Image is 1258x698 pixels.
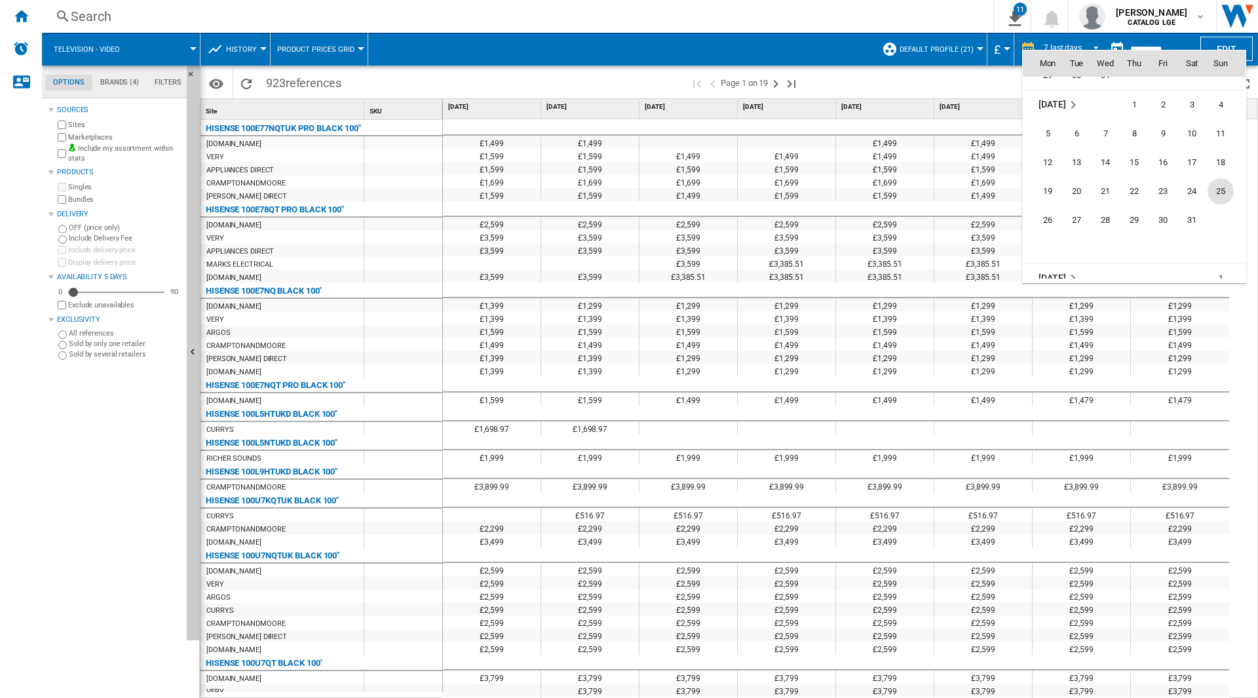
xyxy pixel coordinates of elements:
td: Saturday August 10 2024 [1177,119,1206,148]
span: 22 [1121,178,1147,204]
td: Wednesday August 14 2024 [1091,148,1120,177]
span: [DATE] [1039,273,1065,284]
span: 19 [1035,178,1061,204]
span: 18 [1208,149,1234,176]
span: 8 [1121,121,1147,147]
td: Saturday August 31 2024 [1177,206,1206,235]
td: Wednesday August 7 2024 [1091,119,1120,148]
tr: Week 2 [1023,119,1246,148]
td: Thursday August 1 2024 [1120,90,1149,120]
td: August 2024 [1023,90,1120,120]
td: Sunday August 18 2024 [1206,148,1246,177]
td: Wednesday August 21 2024 [1091,177,1120,206]
td: Sunday September 1 2024 [1206,264,1246,294]
span: 3 [1179,92,1205,118]
td: Tuesday August 27 2024 [1062,206,1091,235]
th: Wed [1091,50,1120,77]
td: Friday August 9 2024 [1149,119,1177,148]
tr: Week 1 [1023,90,1246,120]
td: Thursday August 22 2024 [1120,177,1149,206]
td: Monday August 12 2024 [1023,148,1062,177]
span: 25 [1208,178,1234,204]
span: 31 [1179,207,1205,233]
tr: Week undefined [1023,235,1246,264]
span: 6 [1063,121,1090,147]
th: Fri [1149,50,1177,77]
td: Friday August 23 2024 [1149,177,1177,206]
td: Friday August 2 2024 [1149,90,1177,120]
span: 1 [1208,265,1234,292]
span: 20 [1063,178,1090,204]
tr: Week 3 [1023,148,1246,177]
span: 30 [1150,207,1176,233]
th: Sat [1177,50,1206,77]
span: 16 [1150,149,1176,176]
md-calendar: Calendar [1023,50,1246,282]
span: 2 [1150,92,1176,118]
span: 4 [1208,92,1234,118]
th: Thu [1120,50,1149,77]
td: September 2024 [1023,264,1120,294]
td: Friday August 30 2024 [1149,206,1177,235]
td: Monday August 5 2024 [1023,119,1062,148]
td: Tuesday August 6 2024 [1062,119,1091,148]
span: 1 [1121,92,1147,118]
td: Monday August 19 2024 [1023,177,1062,206]
td: Saturday August 17 2024 [1177,148,1206,177]
span: 9 [1150,121,1176,147]
tr: Week 4 [1023,177,1246,206]
td: Monday August 26 2024 [1023,206,1062,235]
span: 21 [1092,178,1118,204]
tr: Week 5 [1023,206,1246,235]
td: Tuesday August 20 2024 [1062,177,1091,206]
span: 29 [1121,207,1147,233]
td: Saturday August 3 2024 [1177,90,1206,120]
td: Thursday August 8 2024 [1120,119,1149,148]
span: [DATE] [1039,100,1065,110]
td: Saturday August 24 2024 [1177,177,1206,206]
span: 26 [1035,207,1061,233]
span: 7 [1092,121,1118,147]
span: 23 [1150,178,1176,204]
td: Friday August 16 2024 [1149,148,1177,177]
td: Tuesday August 13 2024 [1062,148,1091,177]
td: Sunday August 4 2024 [1206,90,1246,120]
td: Sunday August 25 2024 [1206,177,1246,206]
span: 10 [1179,121,1205,147]
span: 28 [1092,207,1118,233]
td: Thursday August 15 2024 [1120,148,1149,177]
td: Wednesday August 28 2024 [1091,206,1120,235]
th: Sun [1206,50,1246,77]
span: 5 [1035,121,1061,147]
span: 24 [1179,178,1205,204]
span: 13 [1063,149,1090,176]
span: 15 [1121,149,1147,176]
span: 14 [1092,149,1118,176]
span: 11 [1208,121,1234,147]
td: Sunday August 11 2024 [1206,119,1246,148]
span: 17 [1179,149,1205,176]
span: 12 [1035,149,1061,176]
th: Tue [1062,50,1091,77]
tr: Week 1 [1023,264,1246,294]
span: 27 [1063,207,1090,233]
td: Thursday August 29 2024 [1120,206,1149,235]
th: Mon [1023,50,1062,77]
